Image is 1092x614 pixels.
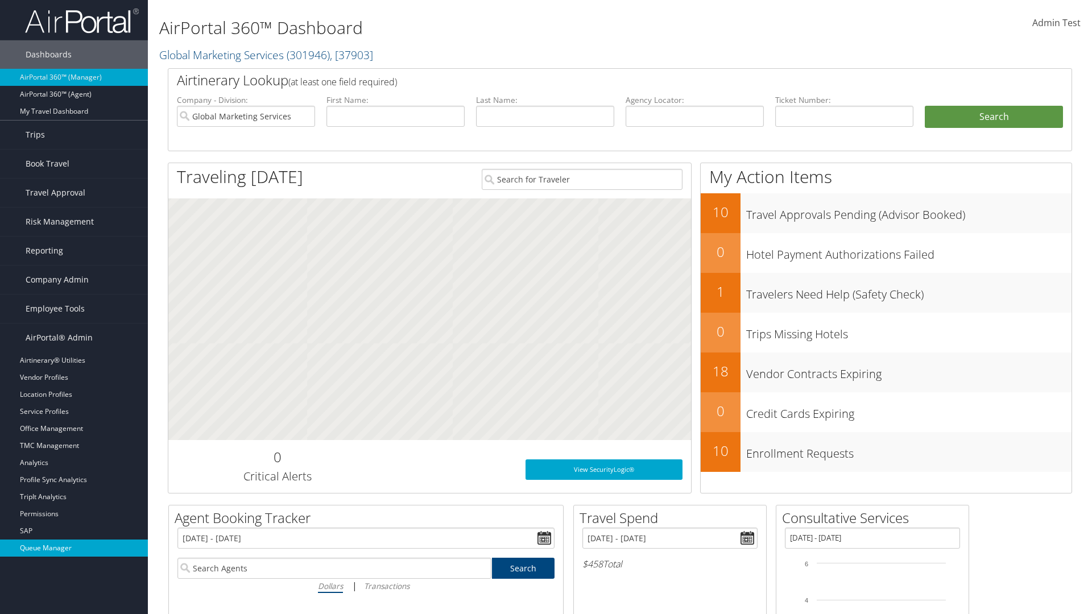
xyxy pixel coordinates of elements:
a: 10Travel Approvals Pending (Advisor Booked) [701,193,1072,233]
label: Agency Locator: [626,94,764,106]
h2: 0 [177,447,378,467]
button: Search [925,106,1063,128]
h3: Travel Approvals Pending (Advisor Booked) [746,201,1072,223]
label: Company - Division: [177,94,315,106]
input: Search for Traveler [482,169,682,190]
h3: Enrollment Requests [746,440,1072,462]
span: Reporting [26,237,63,265]
a: 18Vendor Contracts Expiring [701,352,1072,392]
input: Search Agents [177,558,491,579]
span: ( 301946 ) [287,47,330,63]
h6: Total [582,558,758,570]
span: $458 [582,558,603,570]
label: Last Name: [476,94,614,106]
span: Company Admin [26,265,89,294]
a: 0Credit Cards Expiring [701,392,1072,432]
h2: 0 [701,401,741,421]
a: 0Trips Missing Hotels [701,313,1072,352]
h3: Critical Alerts [177,468,378,484]
a: Admin Test [1032,6,1081,41]
h3: Hotel Payment Authorizations Failed [746,241,1072,263]
span: Travel Approval [26,179,85,207]
h2: 0 [701,322,741,341]
h2: Consultative Services [782,508,969,528]
h3: Vendor Contracts Expiring [746,360,1072,382]
h1: Traveling [DATE] [177,165,303,189]
span: Employee Tools [26,294,85,323]
h2: Travel Spend [580,508,766,528]
span: (at least one field required) [288,76,397,88]
h2: Airtinerary Lookup [177,70,988,90]
h2: 18 [701,362,741,381]
label: Ticket Number: [775,94,913,106]
div: | [177,579,555,593]
span: , [ 37903 ] [330,47,373,63]
h1: AirPortal 360™ Dashboard [159,16,773,40]
h2: Agent Booking Tracker [175,508,563,528]
span: Book Travel [26,150,69,178]
i: Dollars [318,580,343,591]
a: View SecurityLogic® [526,459,682,480]
h2: 10 [701,441,741,460]
a: Search [492,558,555,579]
span: Risk Management [26,208,94,236]
a: 1Travelers Need Help (Safety Check) [701,273,1072,313]
img: airportal-logo.png [25,7,139,34]
h1: My Action Items [701,165,1072,189]
h3: Travelers Need Help (Safety Check) [746,281,1072,302]
tspan: 6 [805,561,808,567]
span: Trips [26,121,45,149]
a: 10Enrollment Requests [701,432,1072,472]
tspan: 4 [805,597,808,604]
h2: 10 [701,202,741,222]
a: Global Marketing Services [159,47,373,63]
label: First Name: [326,94,465,106]
i: Transactions [364,580,409,591]
span: Admin Test [1032,16,1081,29]
h2: 0 [701,242,741,262]
h2: 1 [701,282,741,301]
h3: Credit Cards Expiring [746,400,1072,422]
h3: Trips Missing Hotels [746,321,1072,342]
a: 0Hotel Payment Authorizations Failed [701,233,1072,273]
span: Dashboards [26,40,72,69]
span: AirPortal® Admin [26,323,93,352]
